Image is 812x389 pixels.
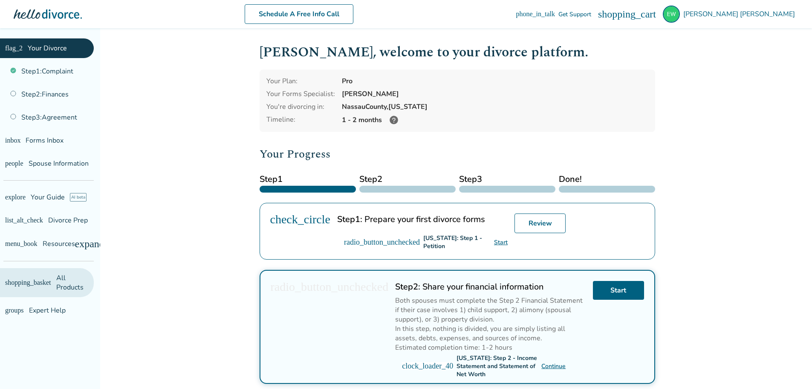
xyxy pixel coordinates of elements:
span: expand_more [75,239,131,249]
span: people [5,160,23,167]
span: AI beta [70,193,87,202]
span: flag_2 [5,45,23,52]
div: Nassau County, [US_STATE] [342,102,648,111]
div: You're divorcing in: [266,102,335,111]
h2: Share your financial information [395,281,586,292]
a: Start [593,281,644,300]
p: Estimated completion time: 1-2 hours [395,343,586,352]
a: Schedule A Free Info Call [245,4,353,24]
div: [US_STATE]: Step 2 - Income Statement and Statement of Net Worth [457,354,541,378]
span: shopping_cart [598,9,656,19]
div: Timeline: [266,115,335,125]
iframe: Chat Widget [769,348,812,389]
span: shopping_basket [5,279,51,286]
span: phone_in_talk [516,11,555,18]
div: [PERSON_NAME] [342,89,648,99]
span: Step 3 [459,173,555,186]
span: check_circle [270,214,330,225]
span: Forms Inbox [26,136,64,145]
span: clock_loader_40 [402,362,453,370]
h2: Your Progress [260,146,655,163]
span: inbox [5,137,20,144]
img: hickory12885@gmail.com [663,6,680,23]
span: explore [5,194,26,201]
strong: Step 1 : [337,214,362,225]
span: radio_button_unchecked [271,281,389,293]
a: Continue [541,362,566,370]
span: Done! [559,173,655,186]
div: Your Plan: [266,76,335,86]
p: In this step, nothing is divided, you are simply listing all assets, debts, expenses, and sources... [395,324,586,343]
div: Your Forms Specialist: [266,89,335,99]
span: Step 2 [359,173,456,186]
div: Pro [342,76,648,86]
span: [PERSON_NAME] [PERSON_NAME] [683,9,798,19]
div: 1 - 2 months [342,115,648,125]
span: Step 1 [260,173,356,186]
strong: Step 2 : [395,281,420,292]
a: phone_in_talkGet Support [516,10,591,18]
span: menu_book [5,240,38,247]
span: radio_button_unchecked [344,238,420,246]
h2: Prepare your first divorce forms [337,214,508,225]
span: groups [5,307,24,314]
a: Review [514,214,566,233]
div: [US_STATE]: Step 1 - Petition [423,234,494,250]
p: Both spouses must complete the Step 2 Financial Statement if their case involves 1) child support... [395,296,586,324]
span: Get Support [558,10,591,18]
span: Resources [5,239,75,249]
a: Start [494,238,508,246]
h1: [PERSON_NAME] , welcome to your divorce platform. [260,42,655,63]
span: list_alt_check [5,217,43,224]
